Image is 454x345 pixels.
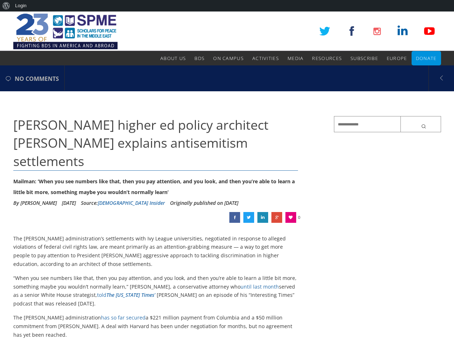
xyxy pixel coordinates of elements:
a: On Campus [213,51,244,65]
div: Source: [81,198,165,208]
span: BDS [194,55,205,61]
span: Resources [312,55,342,61]
a: Trump higher ed policy architect May Mailman explains antisemitism settlements [257,212,268,223]
span: On Campus [213,55,244,61]
a: Trump higher ed policy architect May Mailman explains antisemitism settlements [229,212,240,223]
li: Originally published on [DATE] [170,198,238,208]
a: Trump higher ed policy architect May Mailman explains antisemitism settlements [271,212,282,223]
p: “When you see numbers like that, then you pay attention, and you look, and then you’re able to le... [13,274,298,308]
span: [PERSON_NAME] higher ed policy architect [PERSON_NAME] explains antisemitism settlements [13,116,269,170]
p: The [PERSON_NAME] administration’s settlements with Ivy League universities, negotiated in respon... [13,234,298,268]
a: Trump higher ed policy architect May Mailman explains antisemitism settlements [243,212,254,223]
a: has so far secured [101,314,146,321]
span: Europe [387,55,407,61]
span: no comments [15,66,59,91]
a: Activities [252,51,279,65]
a: Subscribe [350,51,378,65]
span: Activities [252,55,279,61]
a: Media [288,51,304,65]
li: By [PERSON_NAME] [13,198,57,208]
span: About Us [160,55,186,61]
a: About Us [160,51,186,65]
span: Media [288,55,304,61]
a: Resources [312,51,342,65]
a: Donate [416,51,437,65]
a: until last month [240,283,279,290]
a: BDS [194,51,205,65]
img: SPME [13,11,118,51]
a: toldThe [US_STATE] Times’ [97,291,155,298]
p: The [PERSON_NAME] administration a $221 million payment from Columbia and a $50 million commitmen... [13,313,298,339]
li: [DATE] [62,198,76,208]
span: 0 [298,212,300,223]
a: [DEMOGRAPHIC_DATA] Insider [98,199,165,206]
span: Donate [416,55,437,61]
a: Europe [387,51,407,65]
div: Mailman: ‘When you see numbers like that, then you pay attention, and you look, and then you’re a... [13,176,298,198]
span: Subscribe [350,55,378,61]
em: The [US_STATE] Times’ [106,291,155,298]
